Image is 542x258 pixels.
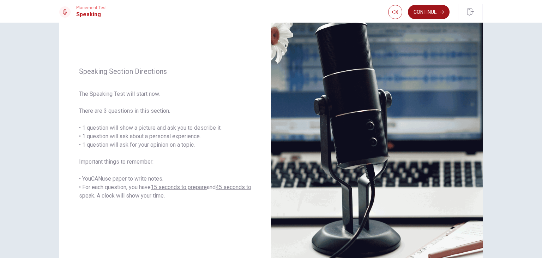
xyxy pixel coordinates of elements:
[408,5,450,19] button: Continue
[151,184,207,190] u: 15 seconds to prepare
[76,10,107,19] h1: Speaking
[91,175,102,182] u: CAN
[79,67,251,76] span: Speaking Section Directions
[79,90,251,200] span: The Speaking Test will start now. There are 3 questions in this section. • 1 question will show a...
[76,5,107,10] span: Placement Test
